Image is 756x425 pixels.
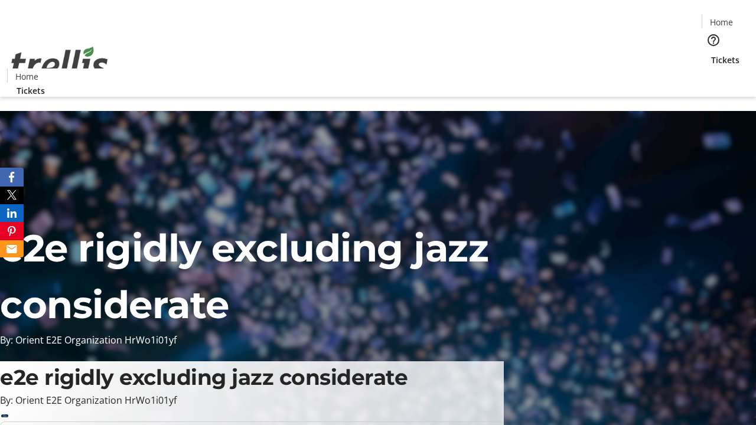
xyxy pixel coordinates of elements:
span: Home [710,16,733,28]
button: Cart [702,66,725,90]
a: Tickets [702,54,749,66]
span: Tickets [17,84,45,97]
button: Help [702,28,725,52]
a: Home [8,70,45,83]
a: Home [702,16,740,28]
img: Orient E2E Organization HrWo1i01yf's Logo [7,34,112,93]
span: Home [15,70,38,83]
a: Tickets [7,84,54,97]
span: Tickets [711,54,739,66]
